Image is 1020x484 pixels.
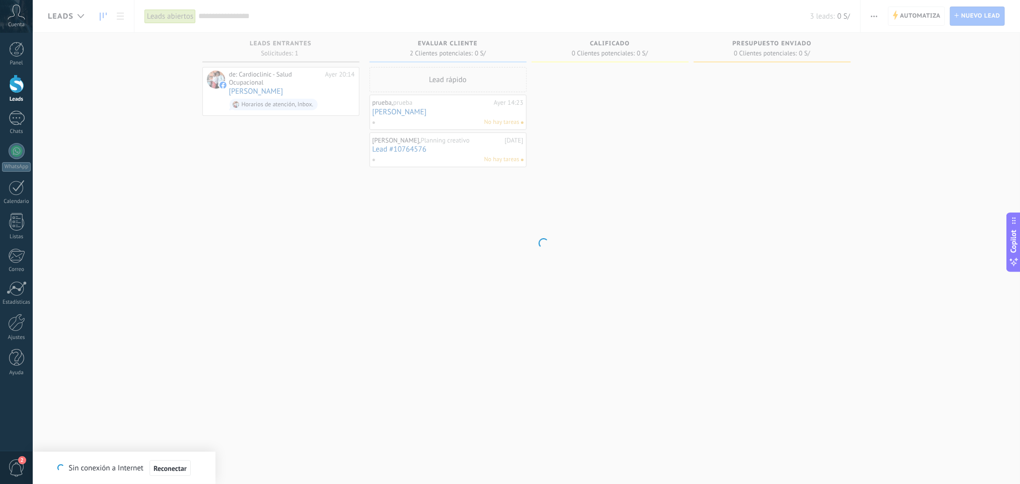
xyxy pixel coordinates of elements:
[1009,230,1019,253] span: Copilot
[2,334,31,341] div: Ajustes
[18,456,26,464] span: 2
[2,162,31,172] div: WhatsApp
[2,370,31,376] div: Ayuda
[2,128,31,135] div: Chats
[154,465,187,472] span: Reconectar
[8,22,25,28] span: Cuenta
[2,299,31,306] div: Estadísticas
[57,460,190,476] div: Sin conexión a Internet
[150,460,191,476] button: Reconectar
[2,198,31,205] div: Calendario
[2,60,31,66] div: Panel
[2,234,31,240] div: Listas
[2,96,31,103] div: Leads
[2,266,31,273] div: Correo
